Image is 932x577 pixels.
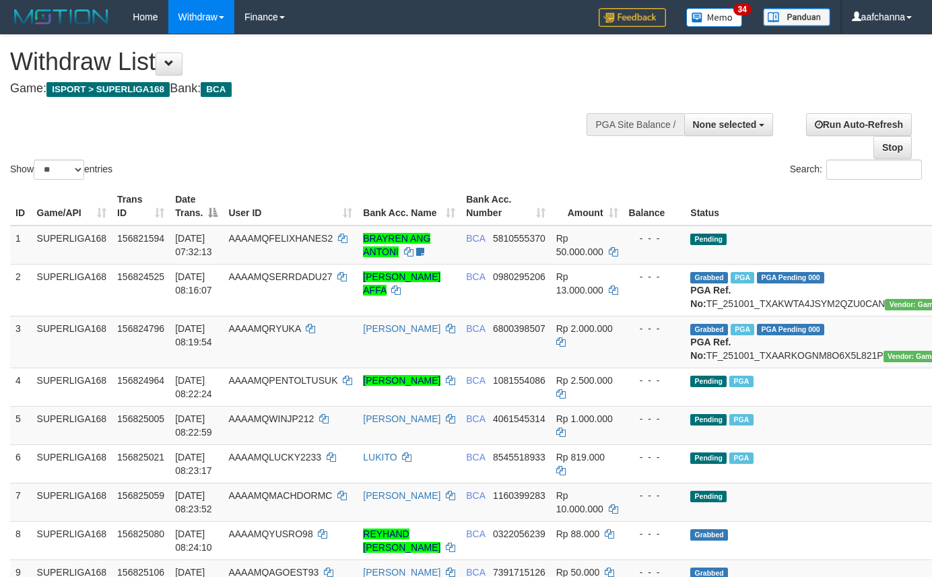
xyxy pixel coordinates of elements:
[363,233,430,257] a: BRAYREN ANG ANTONI
[466,490,485,501] span: BCA
[175,375,212,399] span: [DATE] 08:22:24
[10,316,32,368] td: 3
[466,271,485,282] span: BCA
[493,452,545,463] span: Copy 8545518933 to clipboard
[117,233,164,244] span: 156821594
[556,413,613,424] span: Rp 1.000.000
[493,490,545,501] span: Copy 1160399283 to clipboard
[806,113,912,136] a: Run Auto-Refresh
[690,529,728,541] span: Grabbed
[629,270,680,283] div: - - -
[493,323,545,334] span: Copy 6800398507 to clipboard
[10,160,112,180] label: Show entries
[556,529,600,539] span: Rp 88.000
[32,187,112,226] th: Game/API: activate to sort column ascending
[228,529,312,539] span: AAAAMQYUSRO98
[117,452,164,463] span: 156825021
[10,82,608,96] h4: Game: Bank:
[493,233,545,244] span: Copy 5810555370 to clipboard
[32,483,112,521] td: SUPERLIGA168
[363,452,397,463] a: LUKITO
[117,323,164,334] span: 156824796
[175,413,212,438] span: [DATE] 08:22:59
[686,8,743,27] img: Button%20Memo.svg
[556,323,613,334] span: Rp 2.000.000
[175,271,212,296] span: [DATE] 08:16:07
[729,376,753,387] span: Marked by aafnonsreyleab
[461,187,551,226] th: Bank Acc. Number: activate to sort column ascending
[624,187,686,226] th: Balance
[629,374,680,387] div: - - -
[10,483,32,521] td: 7
[493,529,545,539] span: Copy 0322056239 to clipboard
[10,368,32,406] td: 4
[599,8,666,27] img: Feedback.jpg
[10,521,32,559] td: 8
[690,452,727,464] span: Pending
[690,234,727,245] span: Pending
[493,375,545,386] span: Copy 1081554086 to clipboard
[729,452,753,464] span: Marked by aafnonsreyleab
[629,322,680,335] div: - - -
[10,406,32,444] td: 5
[201,82,231,97] span: BCA
[175,233,212,257] span: [DATE] 07:32:13
[690,376,727,387] span: Pending
[587,113,684,136] div: PGA Site Balance /
[117,375,164,386] span: 156824964
[629,412,680,426] div: - - -
[228,233,333,244] span: AAAAMQFELIXHANES2
[117,490,164,501] span: 156825059
[170,187,223,226] th: Date Trans.: activate to sort column descending
[363,413,440,424] a: [PERSON_NAME]
[10,264,32,316] td: 2
[363,323,440,334] a: [PERSON_NAME]
[223,187,358,226] th: User ID: activate to sort column ascending
[763,8,830,26] img: panduan.png
[466,375,485,386] span: BCA
[175,452,212,476] span: [DATE] 08:23:17
[228,490,332,501] span: AAAAMQMACHDORMC
[466,323,485,334] span: BCA
[32,226,112,265] td: SUPERLIGA168
[690,324,728,335] span: Grabbed
[10,226,32,265] td: 1
[629,527,680,541] div: - - -
[46,82,170,97] span: ISPORT > SUPERLIGA168
[757,324,824,335] span: PGA Pending
[556,233,603,257] span: Rp 50.000.000
[629,450,680,464] div: - - -
[363,271,440,296] a: [PERSON_NAME] AFFA
[10,187,32,226] th: ID
[363,375,440,386] a: [PERSON_NAME]
[175,529,212,553] span: [DATE] 08:24:10
[556,271,603,296] span: Rp 13.000.000
[556,452,605,463] span: Rp 819.000
[466,413,485,424] span: BCA
[32,368,112,406] td: SUPERLIGA168
[684,113,774,136] button: None selected
[228,413,314,424] span: AAAAMQWINJP212
[729,414,753,426] span: Marked by aafnonsreyleab
[733,3,752,15] span: 34
[556,490,603,514] span: Rp 10.000.000
[826,160,922,180] input: Search:
[556,375,613,386] span: Rp 2.500.000
[34,160,84,180] select: Showentries
[358,187,461,226] th: Bank Acc. Name: activate to sort column ascending
[117,413,164,424] span: 156825005
[731,324,754,335] span: Marked by aafnonsreyleab
[690,414,727,426] span: Pending
[466,452,485,463] span: BCA
[873,136,912,159] a: Stop
[117,271,164,282] span: 156824525
[493,271,545,282] span: Copy 0980295206 to clipboard
[228,375,337,386] span: AAAAMQPENTOLTUSUK
[493,413,545,424] span: Copy 4061545314 to clipboard
[32,444,112,483] td: SUPERLIGA168
[175,490,212,514] span: [DATE] 08:23:52
[112,187,170,226] th: Trans ID: activate to sort column ascending
[690,337,731,361] b: PGA Ref. No:
[10,444,32,483] td: 6
[466,233,485,244] span: BCA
